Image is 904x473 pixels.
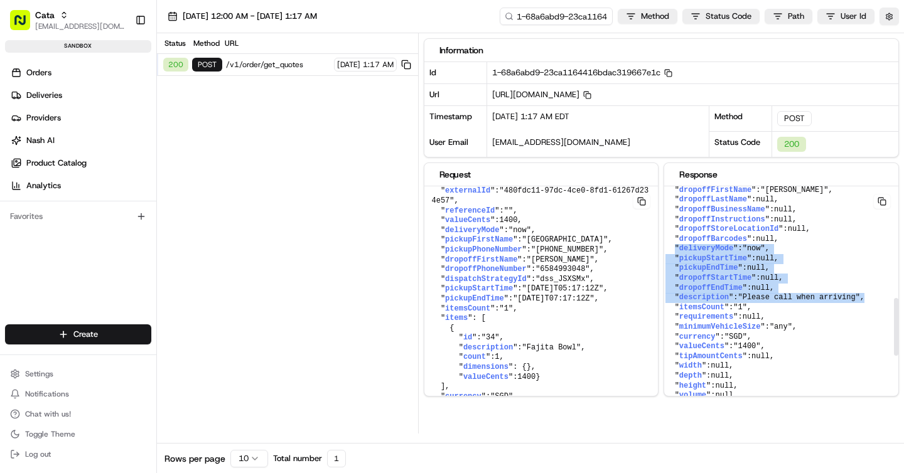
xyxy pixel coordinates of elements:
span: null [751,284,770,292]
span: [EMAIL_ADDRESS][DOMAIN_NAME] [35,21,125,31]
div: Url [424,83,487,105]
input: Clear [33,81,207,94]
span: referenceId [445,206,495,215]
span: "" [504,206,513,215]
div: Start new chat [56,120,206,132]
span: Log out [25,449,51,459]
span: "any" [770,322,792,331]
span: minimumVehicleSize [679,322,761,331]
span: "now" [743,244,765,253]
span: "SGD" [490,392,513,401]
button: Cata [35,9,55,21]
div: sandbox [5,40,151,53]
a: Deliveries [5,85,156,105]
span: Pylon [125,311,152,321]
button: Create [5,324,151,344]
span: 1-68a6abd9-23ca1164416bdac319667e1c [492,67,672,78]
span: [DATE] 12:00 AM - [DATE] 1:17 AM [183,11,317,22]
div: Method [191,38,221,48]
span: valueCents [463,373,508,381]
a: Powered byPylon [89,311,152,321]
button: Start new chat [213,124,229,139]
div: Response [679,168,883,181]
span: Orders [26,67,51,78]
span: "SGD" [724,332,747,341]
div: User Email [424,132,487,157]
span: volume [679,391,706,400]
span: width [679,361,702,370]
span: • [104,194,109,205]
span: Rows per page [164,452,225,465]
span: Chat with us! [25,409,71,419]
span: dropoffInstructions [679,215,765,224]
span: Deliveries [26,90,62,101]
p: Welcome 👋 [13,50,229,70]
span: "[PERSON_NAME]" [760,186,828,194]
button: Status Code [682,9,760,24]
div: 200 [163,58,188,72]
div: URL [225,38,413,48]
span: dropoffPhoneNumber [445,265,527,274]
button: See all [195,161,229,176]
span: "dss_JSXSMx" [535,275,589,284]
div: Request [439,168,643,181]
a: Analytics [5,176,156,196]
img: Nash [13,13,38,38]
div: Timestamp [424,106,487,132]
span: "[GEOGRAPHIC_DATA]" [522,235,608,244]
button: Chat with us! [5,405,151,423]
span: null [743,312,761,321]
span: "[PERSON_NAME]" [527,255,595,264]
span: id [463,333,472,342]
span: externalId [445,186,490,195]
span: Toggle Theme [25,429,75,439]
span: dropoffStoreLocationId [679,225,778,233]
span: "1" [500,304,514,313]
span: null [756,254,774,263]
span: pickupStartTime [445,284,513,293]
span: dimensions [463,363,508,371]
button: Log out [5,445,151,463]
a: 💻API Documentation [101,275,207,298]
div: Favorites [5,206,151,226]
span: dropoffEndTime [679,284,743,292]
span: /v1/order/get_quotes [226,60,330,70]
span: items [445,314,468,322]
span: "6584993048" [535,265,589,274]
button: Notifications [5,385,151,403]
span: description [463,343,513,352]
span: dropoffStartTime [679,274,751,282]
span: "[PHONE_NUMBER]" [531,245,603,254]
span: null [756,235,774,243]
span: dropoffFirstName [445,255,517,264]
span: height [679,381,706,390]
span: pickupEndTime [679,263,738,272]
button: [DATE] 12:00 AM - [DATE] 1:17 AM [162,8,323,25]
span: Path [788,11,804,22]
span: valueCents [445,216,490,225]
span: Create [73,329,98,340]
div: POST [777,111,812,126]
a: 📗Knowledge Base [8,275,101,298]
span: description [679,293,729,302]
span: null [756,195,774,204]
a: Providers [5,108,156,128]
img: Masood Aslam [13,183,33,203]
span: Method [641,11,669,22]
a: Orders [5,63,156,83]
span: null [715,391,733,400]
span: requirements [679,312,733,321]
span: Knowledge Base [25,280,96,293]
span: • [60,228,65,238]
span: 1400 [500,216,518,225]
span: gabe [39,228,58,238]
div: [DATE] 1:17 AM EDT [487,106,709,132]
span: deliveryMode [679,244,733,253]
span: [DATE] [67,228,93,238]
img: 1736555255976-a54dd68f-1ca7-489b-9aae-adbdc363a1c4 [13,120,35,142]
span: 1 [495,353,499,361]
div: POST [192,58,222,72]
span: "34" [482,333,500,342]
button: Settings [5,365,151,383]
